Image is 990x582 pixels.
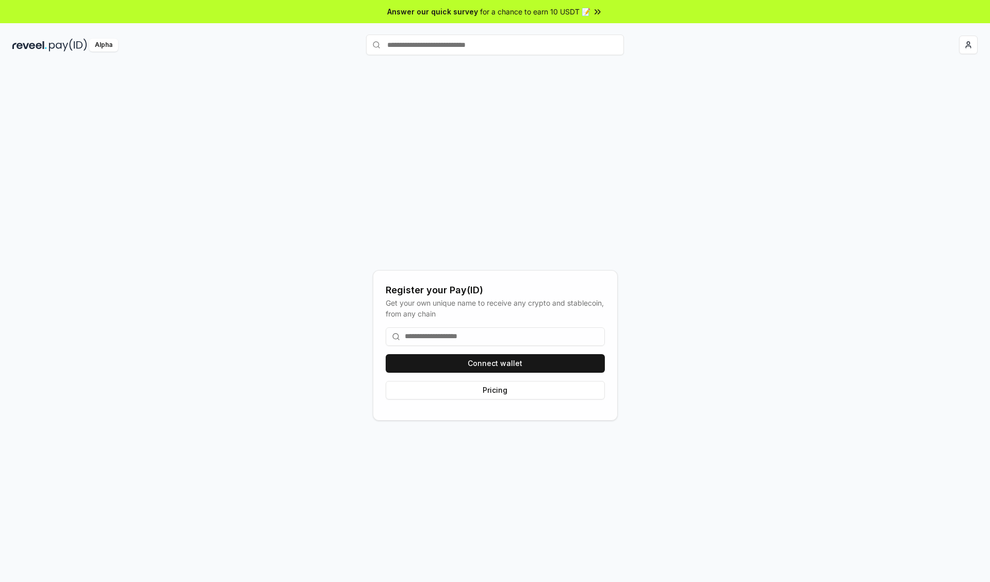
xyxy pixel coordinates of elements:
div: Get your own unique name to receive any crypto and stablecoin, from any chain [386,297,605,319]
div: Alpha [89,39,118,52]
div: Register your Pay(ID) [386,283,605,297]
span: Answer our quick survey [387,6,478,17]
img: reveel_dark [12,39,47,52]
button: Pricing [386,381,605,400]
span: for a chance to earn 10 USDT 📝 [480,6,590,17]
button: Connect wallet [386,354,605,373]
img: pay_id [49,39,87,52]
